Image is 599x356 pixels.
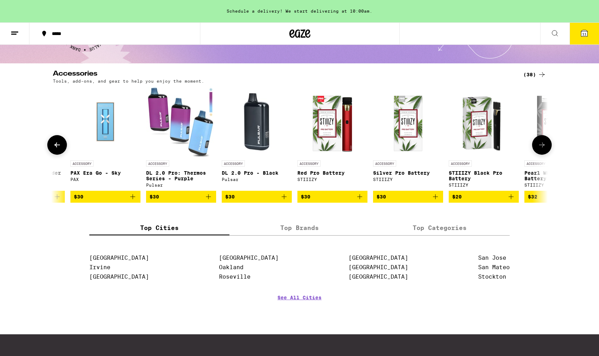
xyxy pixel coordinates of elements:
p: DL 2.0 Pro - Black [222,170,292,176]
p: Pearl White Pro XL Battery [524,170,594,181]
a: (38) [523,70,546,79]
img: STIIIZY - Silver Pro Battery [373,87,443,157]
p: Silver Pro Battery [373,170,443,176]
a: Oakland [219,264,243,271]
p: Tools, add-ons, and gear to help you enjoy the moment. [53,79,204,83]
p: ACCESSORY [373,160,396,167]
button: Add to bag [222,191,292,203]
div: STIIIZY [297,177,367,182]
a: See All Cities [277,295,322,321]
button: Add to bag [70,191,140,203]
p: ACCESSORY [70,160,94,167]
a: Open page for PAX Era Go - Sky from PAX [70,87,140,191]
a: [GEOGRAPHIC_DATA] [349,273,408,280]
a: Open page for DL 2.0 Pro - Black from Pulsar [222,87,292,191]
a: [GEOGRAPHIC_DATA] [219,254,278,261]
a: Open page for Silver Pro Battery from STIIIZY [373,87,443,191]
span: $20 [452,194,462,200]
button: Add to bag [449,191,519,203]
span: $32 [528,194,537,200]
div: Pulsar [146,183,216,187]
p: ACCESSORY [524,160,548,167]
div: Pulsar [222,177,292,182]
a: Roseville [219,273,250,280]
a: Open page for Red Pro Battery from STIIIZY [297,87,367,191]
p: STIIIZY Black Pro Battery [449,170,519,181]
a: [GEOGRAPHIC_DATA] [89,273,149,280]
a: Open page for Pearl White Pro XL Battery from STIIIZY [524,87,594,191]
img: STIIIZY - Pearl White Pro XL Battery [524,87,594,157]
label: Top Brands [229,220,370,235]
p: ACCESSORY [297,160,321,167]
p: ACCESSORY [222,160,245,167]
h2: Accessories [53,70,512,79]
p: PAX Era Go - Sky [70,170,140,176]
img: STIIIZY - Red Pro Battery [297,87,367,157]
a: San Jose [478,254,506,261]
a: Irvine [89,264,110,271]
div: STIIIZY [373,177,443,182]
label: Top Categories [370,220,510,235]
a: [GEOGRAPHIC_DATA] [89,254,149,261]
button: Add to bag [373,191,443,203]
span: $30 [225,194,235,200]
div: STIIIZY [449,183,519,187]
img: Pulsar - DL 2.0 Pro: Thermos Series - Purple [146,87,216,157]
p: ACCESSORY [449,160,472,167]
span: $30 [74,194,83,200]
img: PAX - PAX Era Go - Sky [70,87,140,157]
label: Top Cities [89,220,229,235]
a: [GEOGRAPHIC_DATA] [349,264,408,271]
a: Open page for STIIIZY Black Pro Battery from STIIIZY [449,87,519,191]
p: ACCESSORY [146,160,169,167]
div: STIIIZY [524,183,594,187]
button: 11 [570,23,599,44]
div: tabs [89,220,510,236]
a: [GEOGRAPHIC_DATA] [349,254,408,261]
a: San Mateo [478,264,510,271]
p: DL 2.0 Pro: Thermos Series - Purple [146,170,216,181]
span: 11 [582,32,586,36]
div: PAX [70,177,140,182]
a: Open page for DL 2.0 Pro: Thermos Series - Purple from Pulsar [146,87,216,191]
button: Add to bag [146,191,216,203]
a: Stockton [478,273,506,280]
button: Add to bag [297,191,367,203]
span: $30 [377,194,386,200]
button: Add to bag [524,191,594,203]
img: Pulsar - DL 2.0 Pro - Black [222,87,292,157]
span: $30 [301,194,310,200]
span: $30 [150,194,159,200]
button: Redirect to URL [0,0,383,51]
p: Red Pro Battery [297,170,367,176]
span: Hi. Need any help? [4,5,50,11]
img: STIIIZY - STIIIZY Black Pro Battery [449,87,519,157]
